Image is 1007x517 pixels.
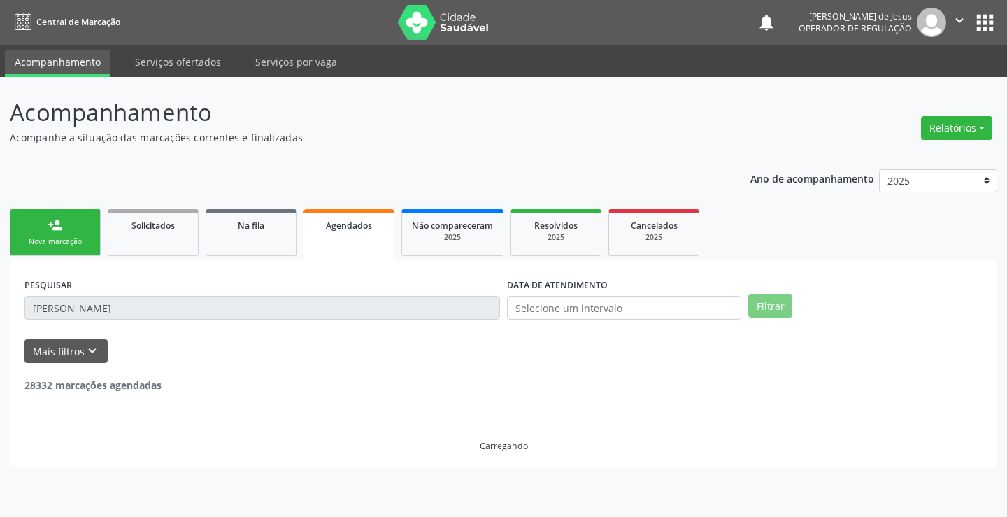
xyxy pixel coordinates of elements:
[10,130,701,145] p: Acompanhe a situação das marcações correntes e finalizadas
[921,116,992,140] button: Relatórios
[24,339,108,364] button: Mais filtroskeyboard_arrow_down
[619,232,689,243] div: 2025
[326,220,372,232] span: Agendados
[245,50,347,74] a: Serviços por vaga
[85,344,100,359] i: keyboard_arrow_down
[534,220,578,232] span: Resolvidos
[10,95,701,130] p: Acompanhamento
[507,296,741,320] input: Selecione um intervalo
[412,220,493,232] span: Não compareceram
[750,169,874,187] p: Ano de acompanhamento
[238,220,264,232] span: Na fila
[36,16,120,28] span: Central de Marcação
[412,232,493,243] div: 2025
[799,22,912,34] span: Operador de regulação
[799,10,912,22] div: [PERSON_NAME] de Jesus
[757,13,776,32] button: notifications
[24,378,162,392] strong: 28332 marcações agendadas
[24,274,72,296] label: PESQUISAR
[748,294,792,318] button: Filtrar
[125,50,231,74] a: Serviços ofertados
[131,220,175,232] span: Solicitados
[20,236,90,247] div: Nova marcação
[521,232,591,243] div: 2025
[480,440,528,452] div: Carregando
[631,220,678,232] span: Cancelados
[24,296,500,320] input: Nome, CNS
[973,10,997,35] button: apps
[10,10,120,34] a: Central de Marcação
[507,274,608,296] label: DATA DE ATENDIMENTO
[952,13,967,28] i: 
[48,218,63,233] div: person_add
[5,50,110,77] a: Acompanhamento
[917,8,946,37] img: img
[946,8,973,37] button: 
